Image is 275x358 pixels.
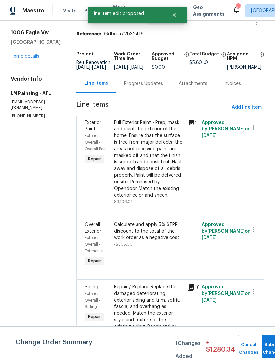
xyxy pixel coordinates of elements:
span: Repair [85,156,104,162]
span: Repair [85,313,104,320]
button: Close [164,8,185,21]
div: Calculate and apply 5% STPP discount to the total of the work order as a negative cost [114,221,183,241]
span: Siding [85,285,98,289]
span: Approved by [PERSON_NAME] on [202,222,251,240]
h5: [GEOGRAPHIC_DATA] [11,39,61,45]
span: $3,106.01 [114,200,132,204]
span: [DATE] [92,65,106,70]
span: Approved by [PERSON_NAME] on [202,120,251,138]
div: Full Exterior Paint - Prep, mask and paint the exterior of the home. Ensure that the surface is f... [114,119,183,198]
div: 90 [236,4,240,11]
a: Home details [11,54,39,59]
div: [PERSON_NAME] [227,65,264,70]
span: LM Painting - ATL [76,15,142,23]
span: - [76,65,106,70]
button: Add line item [229,101,264,114]
span: Exterior Overall - Exterior Unit [85,236,107,253]
span: -$305.00 [114,242,133,246]
span: - [114,65,143,70]
span: The hpm assigned to this work order. [259,52,264,65]
span: [DATE] [130,65,143,70]
h5: LM Painting - ATL [11,90,61,97]
h5: Work Order Timeline [114,52,152,61]
div: Repair / Replace Replace the damaged deteriorating exterior siding and trim, soffit, fascia, and ... [114,284,183,356]
span: [DATE] [202,133,217,138]
span: Approved by [PERSON_NAME] on [202,285,251,303]
span: Exterior Overall - Overall Paint [85,134,108,151]
span: Exterior Paint [85,120,101,131]
span: The total cost of line items that have been approved by both Opendoor and the Trade Partner. This... [184,52,189,65]
span: Cancel Changes [241,341,256,356]
span: Line Items [76,101,229,114]
span: [DATE] [114,65,128,70]
span: Add line item [232,103,262,112]
span: Exterior Overall - Siding [85,292,101,309]
span: Line item edit proposed [88,7,164,20]
span: The total cost of line items that have been proposed by Opendoor. This sum includes line items th... [221,52,226,60]
div: 1 [187,119,198,127]
b: Reference: [76,32,101,36]
span: [DATE] [76,65,90,70]
span: Geo Assignments [193,4,225,17]
h4: Vendor Info [11,76,61,82]
h2: 1006 Eagle Vw [11,29,61,36]
div: Line Items [84,80,108,87]
span: Overall Exterior [85,222,101,233]
span: Reit Renovation [76,60,110,70]
h5: Total Budget [189,52,219,56]
span: $5,801.01 [189,60,210,65]
div: Invoices [223,80,241,87]
h5: Assigned HPM [227,52,257,61]
span: Projects [84,7,105,14]
span: [DATE] [202,298,217,303]
span: Maestro [22,7,44,14]
p: [PHONE_NUMBER] [11,113,61,119]
span: Repair [85,258,104,264]
h5: Approved Budget [152,52,182,61]
span: Visits [63,7,76,14]
div: 96dbe-a72b32416 [76,31,264,37]
div: 18 [187,284,198,292]
h5: Project [76,52,94,56]
div: Attachments [179,80,207,87]
span: [DATE] [202,235,217,240]
div: Progress Updates [124,80,163,87]
span: $0.00 [152,65,165,70]
p: [EMAIL_ADDRESS][DOMAIN_NAME] [11,99,61,111]
span: Work Orders [113,4,130,17]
